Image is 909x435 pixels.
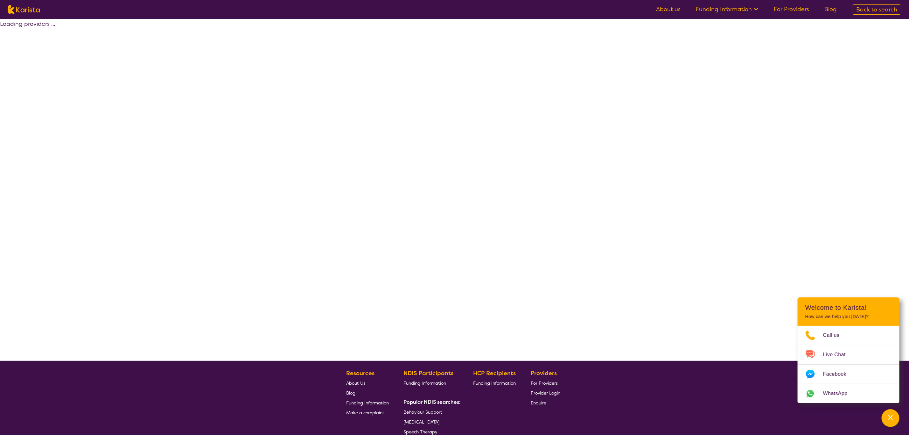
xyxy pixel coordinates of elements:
b: HCP Recipients [473,369,516,377]
p: How can we help you [DATE]? [805,314,892,319]
a: For Providers [531,378,560,388]
span: Make a complaint [346,410,384,416]
span: [MEDICAL_DATA] [404,419,440,425]
span: Speech Therapy [404,429,438,435]
a: About Us [346,378,389,388]
span: Funding Information [404,380,446,386]
a: [MEDICAL_DATA] [404,417,458,427]
span: About Us [346,380,365,386]
span: Funding Information [346,400,389,406]
a: Web link opens in a new tab. [798,384,899,403]
span: Behaviour Support [404,409,443,415]
a: Make a complaint [346,408,389,417]
span: Facebook [823,369,854,379]
h2: Welcome to Karista! [805,304,892,311]
span: Back to search [856,6,897,13]
span: WhatsApp [823,389,855,398]
a: Enquire [531,398,560,408]
b: Popular NDIS searches: [404,399,461,405]
a: Funding Information [346,398,389,408]
ul: Choose channel [798,326,899,403]
a: Funding Information [696,5,759,13]
b: Providers [531,369,557,377]
b: NDIS Participants [404,369,454,377]
span: Enquire [531,400,546,406]
a: For Providers [774,5,809,13]
span: Provider Login [531,390,560,396]
span: For Providers [531,380,558,386]
a: Back to search [852,4,901,15]
a: Provider Login [531,388,560,398]
a: Blog [346,388,389,398]
span: Funding Information [473,380,516,386]
div: Channel Menu [798,297,899,403]
img: Karista logo [8,5,40,14]
button: Channel Menu [882,409,899,427]
a: About us [656,5,681,13]
span: Call us [823,331,847,340]
span: Live Chat [823,350,853,360]
a: Funding Information [404,378,458,388]
a: Funding Information [473,378,516,388]
a: Blog [824,5,837,13]
b: Resources [346,369,374,377]
span: Blog [346,390,355,396]
a: Behaviour Support [404,407,458,417]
